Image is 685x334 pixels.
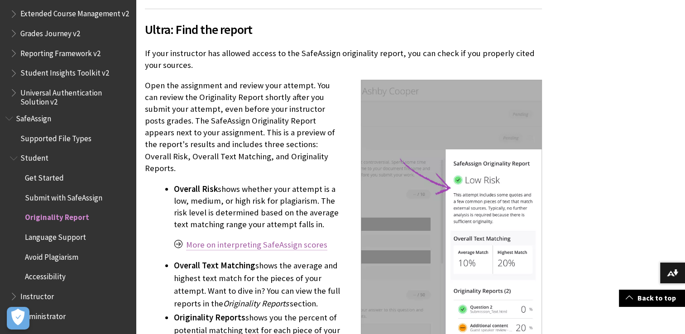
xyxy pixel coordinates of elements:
span: Originality Reports [223,298,289,309]
span: Grades Journey v2 [20,26,80,38]
span: Accessibility [25,269,66,282]
span: Overall Text Matching [174,260,255,271]
span: Administrator [20,309,66,321]
span: Universal Authentication Solution v2 [20,85,129,106]
span: Reporting Framework v2 [20,46,101,58]
span: Overall Risk [174,184,218,194]
button: Open Preferences [7,307,29,329]
span: Submit with SafeAssign [25,190,102,202]
span: Originality Report [25,210,89,222]
li: shows the average and highest text match for the pieces of your attempt. Want to dive in? You can... [174,259,542,310]
span: Supported File Types [20,131,91,143]
span: Avoid Plagiarism [25,249,78,262]
span: Instructor [20,289,54,301]
span: Extended Course Management v2 [20,6,129,19]
p: shows whether your attempt is a low, medium, or high risk for plagiarism. The risk level is deter... [174,183,542,231]
span: SafeAssign [16,111,51,123]
span: Student Insights Toolkit v2 [20,66,109,78]
span: Student [20,151,48,163]
p: If your instructor has allowed access to the SafeAssign originality report, you can check if you ... [145,48,542,71]
span: Originality Reports [174,312,245,323]
span: Language Support [25,229,86,242]
p: Open the assignment and review your attempt. You can review the Originality Report shortly after ... [145,80,542,174]
a: More on interpreting SafeAssign scores [186,239,327,250]
a: Back to top [619,290,685,306]
span: Ultra: Find the report [145,20,542,39]
span: Get Started [25,170,64,182]
nav: Book outline for Blackboard SafeAssign [5,111,130,324]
